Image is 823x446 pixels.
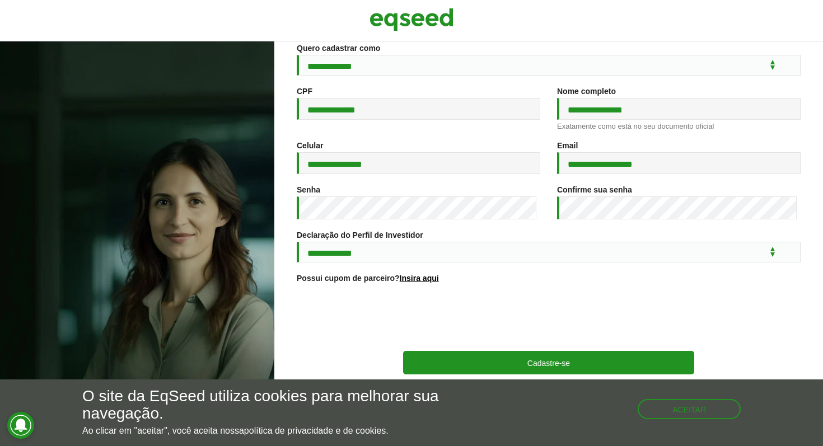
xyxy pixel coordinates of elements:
button: Aceitar [638,399,741,419]
label: Celular [297,142,323,149]
div: Exatamente como está no seu documento oficial [557,123,801,130]
iframe: reCAPTCHA [464,296,634,340]
label: Senha [297,186,320,194]
button: Cadastre-se [403,351,694,374]
label: Possui cupom de parceiro? [297,274,439,282]
img: EqSeed Logo [370,6,453,34]
label: Quero cadastrar como [297,44,380,52]
label: Confirme sua senha [557,186,632,194]
p: Ao clicar em "aceitar", você aceita nossa . [82,425,478,436]
label: CPF [297,87,312,95]
label: Declaração do Perfil de Investidor [297,231,423,239]
a: Insira aqui [400,274,439,282]
a: política de privacidade e de cookies [244,426,386,435]
label: Nome completo [557,87,616,95]
label: Email [557,142,578,149]
h5: O site da EqSeed utiliza cookies para melhorar sua navegação. [82,388,478,422]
